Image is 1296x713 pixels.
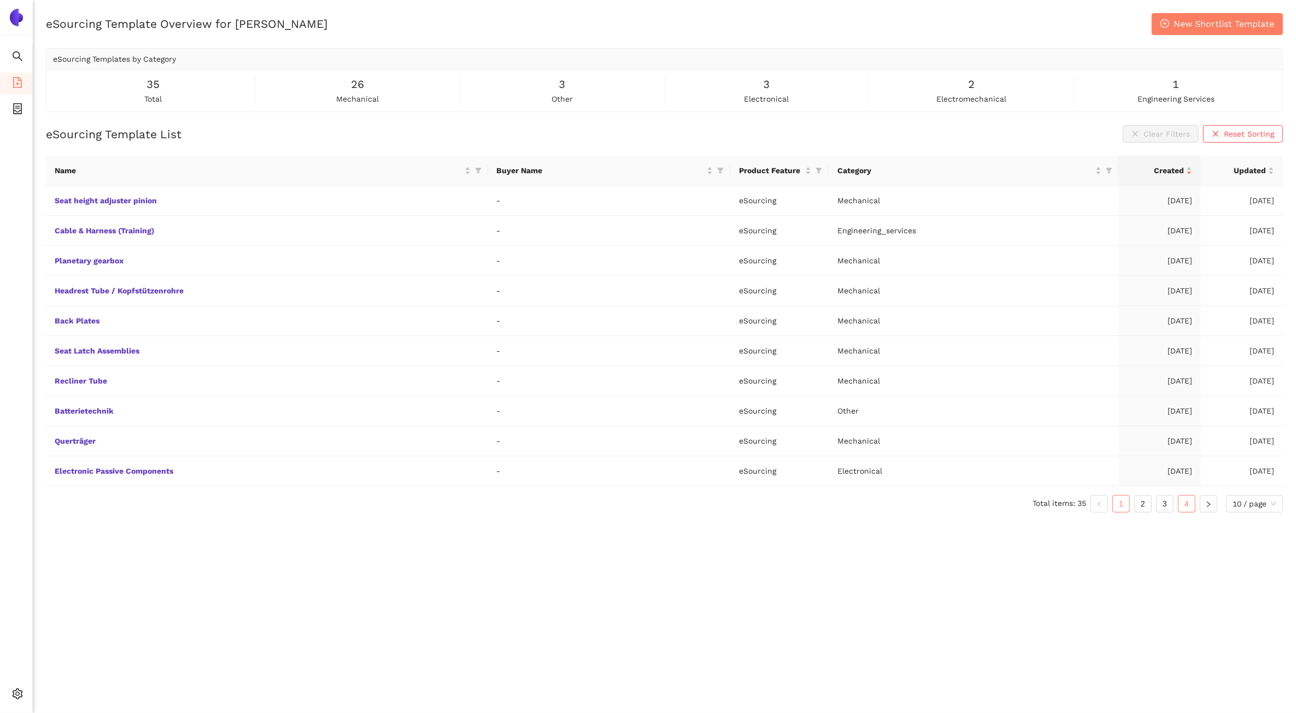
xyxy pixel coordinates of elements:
[744,93,789,105] span: electronical
[1090,495,1108,512] li: Previous Page
[829,336,1119,366] td: Mechanical
[829,186,1119,216] td: Mechanical
[829,216,1119,246] td: Engineering_services
[730,306,829,336] td: eSourcing
[46,156,488,186] th: this column's title is Name,this column is sortable
[1156,495,1174,512] li: 3
[837,164,1093,176] span: Category
[730,336,829,366] td: eSourcing
[1137,93,1215,105] span: engineering services
[1135,496,1151,512] a: 2
[1201,456,1283,486] td: [DATE]
[1201,396,1283,426] td: [DATE]
[1119,336,1201,366] td: [DATE]
[829,276,1119,306] td: Mechanical
[730,456,829,486] td: eSourcing
[488,216,730,246] td: -
[12,73,23,95] span: file-add
[1201,156,1283,186] th: this column's title is Updated,this column is sortable
[1119,456,1201,486] td: [DATE]
[12,685,23,706] span: setting
[12,99,23,121] span: container
[488,426,730,456] td: -
[351,76,364,93] span: 26
[1119,426,1201,456] td: [DATE]
[968,76,975,93] span: 2
[829,396,1119,426] td: Other
[1178,495,1195,512] li: 4
[829,246,1119,276] td: Mechanical
[1174,17,1274,31] span: New Shortlist Template
[497,164,705,176] span: Buyer Name
[144,93,162,105] span: total
[488,456,730,486] td: -
[1119,366,1201,396] td: [DATE]
[730,366,829,396] td: eSourcing
[1201,216,1283,246] td: [DATE]
[1212,130,1219,139] span: close
[1224,128,1274,140] span: Reset Sorting
[764,76,770,93] span: 3
[829,426,1119,456] td: Mechanical
[1205,501,1212,508] span: right
[559,76,565,93] span: 3
[829,456,1119,486] td: Electronical
[730,186,829,216] td: eSourcing
[1201,366,1283,396] td: [DATE]
[1226,495,1283,512] div: Page Size
[8,9,25,26] img: Logo
[46,16,327,32] h2: eSourcing Template Overview for [PERSON_NAME]
[1119,246,1201,276] td: [DATE]
[1106,167,1112,174] span: filter
[730,156,829,186] th: this column's title is Product Feature,this column is sortable
[1119,216,1201,246] td: [DATE]
[1200,495,1217,512] li: Next Page
[488,156,730,186] th: this column's title is Buyer Name,this column is sortable
[53,55,176,63] span: eSourcing Templates by Category
[488,246,730,276] td: -
[1119,306,1201,336] td: [DATE]
[1113,496,1129,512] a: 1
[488,186,730,216] td: -
[1203,125,1283,143] button: closeReset Sorting
[829,156,1119,186] th: this column's title is Category,this column is sortable
[1201,306,1283,336] td: [DATE]
[488,306,730,336] td: -
[488,366,730,396] td: -
[1123,125,1199,143] button: closeClear Filters
[1201,246,1283,276] td: [DATE]
[715,162,726,179] span: filter
[488,276,730,306] td: -
[1096,501,1103,508] span: left
[1178,496,1195,512] a: 4
[717,167,724,174] span: filter
[336,93,379,105] span: mechanical
[730,396,829,426] td: eSourcing
[12,47,23,69] span: search
[475,167,482,174] span: filter
[1157,496,1173,512] a: 3
[730,426,829,456] td: eSourcing
[1233,496,1276,512] span: 10 / page
[1201,336,1283,366] td: [DATE]
[1152,13,1283,35] button: plus-circleNew Shortlist Template
[488,396,730,426] td: -
[1200,495,1217,512] button: right
[473,162,484,179] span: filter
[488,336,730,366] td: -
[730,216,829,246] td: eSourcing
[730,246,829,276] td: eSourcing
[1090,495,1108,512] button: left
[1033,495,1086,512] li: Total items: 35
[813,162,824,179] span: filter
[1201,186,1283,216] td: [DATE]
[1112,495,1130,512] li: 1
[1119,186,1201,216] td: [DATE]
[829,366,1119,396] td: Mechanical
[1160,19,1169,30] span: plus-circle
[1119,396,1201,426] td: [DATE]
[55,164,462,176] span: Name
[1128,164,1184,176] span: Created
[1119,276,1201,306] td: [DATE]
[146,76,160,93] span: 35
